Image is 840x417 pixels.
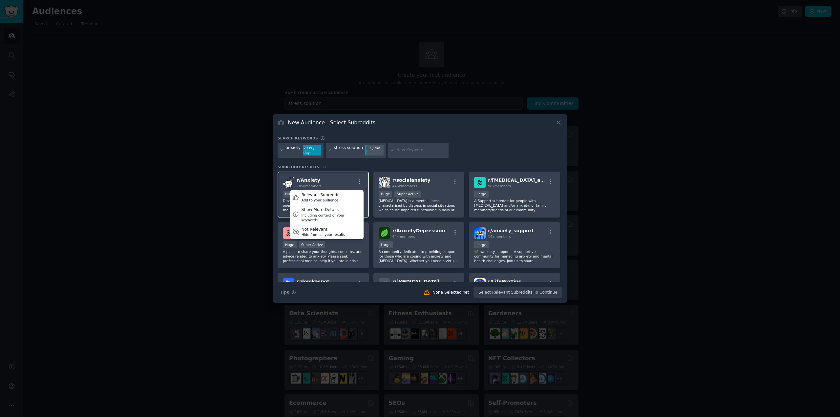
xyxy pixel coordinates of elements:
[392,184,417,188] span: 446k members
[283,249,364,263] p: A place to share your thoughts, concerns, and advice related to anxiety. Please seek professional...
[394,191,421,198] div: Super Active
[379,241,393,248] div: Large
[286,145,301,156] div: anxiety
[280,289,289,296] span: Tips
[283,278,294,290] img: domkaspot
[488,279,521,284] span: r/ LifeProTips
[392,177,430,183] span: r/ socialanxiety
[302,198,340,202] div: Add to your audience
[392,228,445,233] span: r/ AnxietyDepression
[474,241,489,248] div: Large
[299,241,325,248] div: Super Active
[301,213,361,222] div: Including context of your keywords
[278,136,318,140] h3: Search keywords
[297,184,322,188] span: 785k members
[278,287,298,298] button: Tips
[392,279,439,284] span: r/ [MEDICAL_DATA]
[474,227,486,239] img: anxiety_support
[488,228,534,233] span: r/ anxiety_support
[488,184,511,188] span: 98k members
[302,227,345,233] div: Not Relevant
[379,227,390,239] img: AnxietyDepression
[474,198,555,212] p: A Support subreddit for people with [MEDICAL_DATA] and/or anxiety, or family members/friends of o...
[474,249,555,263] p: 🌿 r/anxiety_support – A supportive community for managing anxiety and mental health challenges. J...
[365,145,384,151] div: 1.2 / mo
[474,177,486,188] img: adhd_anxiety
[283,198,364,212] p: Discussion and support for sufferers and loved ones with anxiety conditions. Please look over the...
[283,227,294,239] img: Anxietyhelp
[392,235,415,239] span: 64k members
[488,235,511,239] span: 14k members
[488,177,556,183] span: r/ [MEDICAL_DATA]_anxiety
[288,119,375,126] h3: New Audience - Select Subreddits
[322,165,326,169] span: 33
[302,232,345,237] div: Hide from all your results
[297,177,320,183] span: r/ Anxiety
[283,191,297,198] div: Huge
[302,192,340,198] div: Relevant Subreddit
[297,279,329,284] span: r/ domkaspot
[379,177,390,188] img: socialanxiety
[278,165,319,169] span: Subreddit Results
[301,207,361,213] div: Show More Details
[334,145,363,156] div: stress solution
[283,177,294,188] img: Anxiety
[432,290,469,296] div: None Selected Yet
[379,198,459,212] p: [MEDICAL_DATA] is a mental illness characterised by distress in social situations which cause imp...
[303,145,321,156] div: 2939 / day
[379,249,459,263] p: A community dedicated to providing support for those who are coping with anxiety and [MEDICAL_DAT...
[396,147,446,153] input: New Keyword
[474,191,489,198] div: Large
[283,241,297,248] div: Huge
[379,191,392,198] div: Huge
[474,278,486,290] img: LifeProTips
